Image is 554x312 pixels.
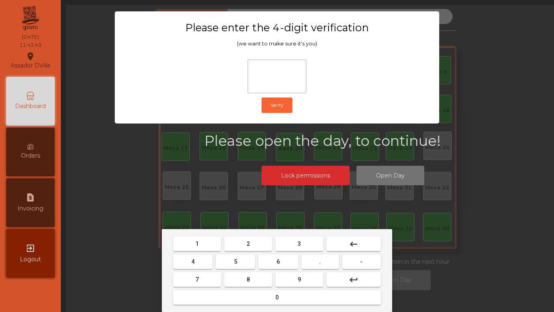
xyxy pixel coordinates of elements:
span: (we want to make sure it's you) [237,41,317,47]
span: 1 [195,240,199,247]
span: . [319,258,321,265]
mat-icon: keyboard_return [349,275,359,285]
span: 4 [191,258,195,265]
span: 3 [298,240,301,247]
span: 8 [247,276,250,283]
span: 6 [277,258,280,265]
span: - [360,258,363,265]
span: 5 [234,258,237,265]
h3: Please enter the 4-digit verification [131,21,423,34]
span: 0 [275,294,279,301]
span: 9 [298,276,301,283]
span: 7 [195,276,199,283]
span: 2 [247,240,250,247]
mat-icon: keyboard_backspace [349,239,359,249]
button: Verify [262,97,292,113]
